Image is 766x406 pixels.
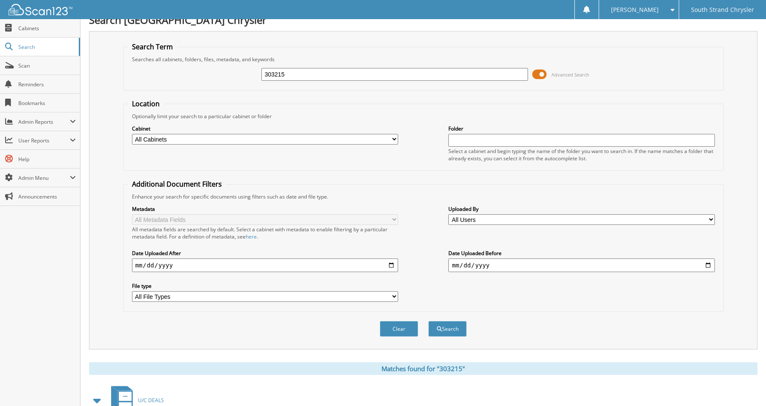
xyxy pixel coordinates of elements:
[138,397,164,404] span: U/C DEALS
[128,42,177,51] legend: Search Term
[128,99,164,108] legend: Location
[448,205,714,213] label: Uploaded By
[18,174,70,182] span: Admin Menu
[132,250,398,257] label: Date Uploaded After
[18,99,76,107] span: Bookmarks
[691,7,754,12] span: South Strand Chrysler
[9,4,72,15] img: scan123-logo-white.svg
[18,43,75,51] span: Search
[551,71,589,78] span: Advanced Search
[132,282,398,290] label: File type
[89,362,757,375] div: Matches found for "303215"
[128,113,719,120] div: Optionally limit your search to a particular cabinet or folder
[448,258,714,272] input: end
[18,62,76,69] span: Scan
[128,56,719,63] div: Searches all cabinets, folders, files, metadata, and keywords
[428,321,467,337] button: Search
[128,193,719,200] div: Enhance your search for specific documents using filters such as date and file type.
[132,226,398,240] div: All metadata fields are searched by default. Select a cabinet with metadata to enable filtering b...
[132,205,398,213] label: Metadata
[380,321,418,337] button: Clear
[448,148,714,162] div: Select a cabinet and begin typing the name of the folder you want to search in. If the name match...
[132,258,398,272] input: start
[246,233,257,240] a: here
[723,365,766,406] iframe: Chat Widget
[448,125,714,132] label: Folder
[18,81,76,88] span: Reminders
[18,118,70,125] span: Admin Reports
[18,193,76,200] span: Announcements
[18,137,70,144] span: User Reports
[611,7,659,12] span: [PERSON_NAME]
[18,156,76,163] span: Help
[128,179,226,189] legend: Additional Document Filters
[89,13,757,27] h1: Search [GEOGRAPHIC_DATA] Chrysler
[18,25,76,32] span: Cabinets
[448,250,714,257] label: Date Uploaded Before
[132,125,398,132] label: Cabinet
